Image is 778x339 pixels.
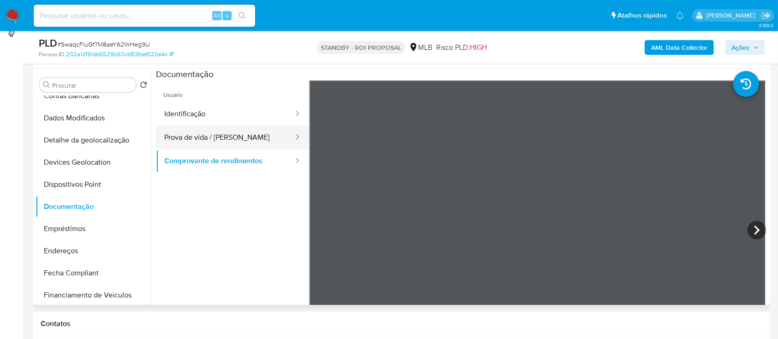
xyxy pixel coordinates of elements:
[651,40,707,55] b: AML Data Collector
[409,42,432,53] div: MLB
[706,11,758,20] p: adriano.brito@mercadolivre.com
[436,42,487,53] span: Risco PLD:
[36,218,151,240] button: Empréstimos
[470,42,487,53] span: HIGH
[36,196,151,218] button: Documentação
[226,11,228,20] span: s
[759,22,773,29] span: 3.158.0
[36,107,151,129] button: Dados Modificados
[34,10,255,22] input: Pesquise usuários ou casos...
[731,40,749,55] span: Ações
[213,11,221,20] span: Alt
[761,11,771,20] a: Sair
[36,262,151,284] button: Fecha Compliant
[36,129,151,151] button: Detalhe da geolocalização
[66,50,174,59] a: 202a1d191db5529b50cbf09bef020e4c
[36,151,151,173] button: Devices Geolocation
[36,85,151,107] button: Contas Bancárias
[52,81,132,89] input: Procurar
[36,173,151,196] button: Dispositivos Point
[233,9,251,22] button: search-icon
[36,240,151,262] button: Endereços
[39,50,64,59] b: Person ID
[725,40,765,55] button: Ações
[317,41,405,54] p: STANDBY - ROI PROPOSAL
[645,40,714,55] button: AML Data Collector
[36,284,151,306] button: Financiamento de Veículos
[617,11,667,20] span: Atalhos rápidos
[140,81,147,91] button: Retornar ao pedido padrão
[41,319,763,328] h1: Contatos
[43,81,50,89] button: Procurar
[676,12,684,19] a: Notificações
[57,40,150,49] span: # SwaqcFiuGf7M8aeY62WHeg9U
[39,36,57,50] b: PLD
